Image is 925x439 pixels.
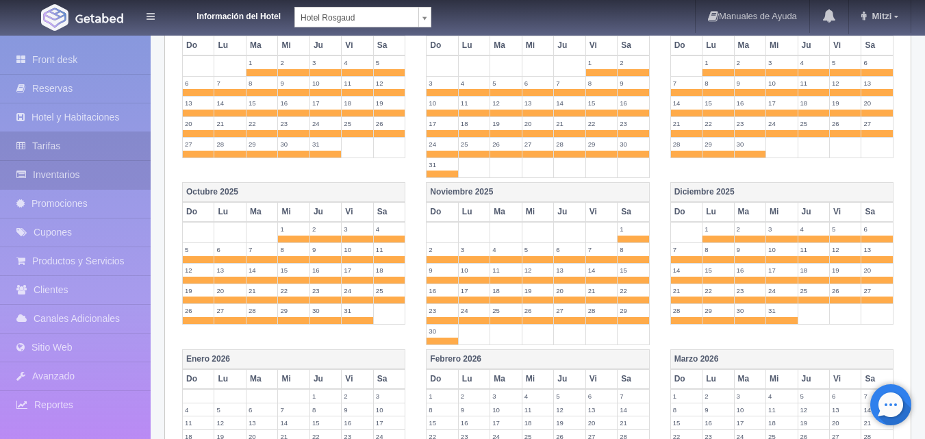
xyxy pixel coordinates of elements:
[183,138,214,151] label: 27
[735,117,765,130] label: 23
[183,117,214,130] label: 20
[554,97,585,110] label: 14
[246,304,277,317] label: 28
[214,304,245,317] label: 27
[183,36,214,55] th: Do
[861,117,893,130] label: 27
[766,284,797,297] label: 24
[310,264,341,277] label: 16
[554,77,585,90] label: 7
[374,77,405,90] label: 12
[427,284,457,297] label: 16
[246,138,277,151] label: 29
[735,77,765,90] label: 9
[310,223,341,236] label: 2
[830,77,861,90] label: 12
[278,36,309,55] th: Mi
[618,138,649,151] label: 30
[766,36,798,55] th: Mi
[798,403,829,416] label: 12
[427,77,457,90] label: 3
[459,243,490,256] label: 3
[522,304,553,317] label: 26
[427,138,457,151] label: 24
[427,36,458,55] th: Do
[735,403,765,416] label: 10
[618,390,649,403] label: 7
[735,264,765,277] label: 16
[861,416,893,429] label: 21
[374,243,405,256] label: 11
[671,264,702,277] label: 14
[342,56,372,69] label: 4
[342,77,372,90] label: 11
[459,304,490,317] label: 24
[766,223,797,236] label: 3
[671,117,702,130] label: 21
[214,97,245,110] label: 14
[171,7,281,23] dt: Información del Hotel
[735,390,765,403] label: 3
[618,243,649,256] label: 8
[671,390,702,403] label: 1
[671,77,702,90] label: 7
[702,97,733,110] label: 15
[374,284,405,297] label: 25
[735,97,765,110] label: 16
[554,117,585,130] label: 21
[618,304,649,317] label: 29
[301,8,413,28] span: Hotel Rosgaud
[278,117,309,130] label: 23
[310,138,341,151] label: 31
[766,403,797,416] label: 11
[554,390,585,403] label: 5
[278,284,309,297] label: 22
[861,36,894,55] th: Sa
[798,243,829,256] label: 11
[183,284,214,297] label: 19
[214,202,246,222] th: Lu
[798,416,829,429] label: 19
[459,77,490,90] label: 4
[522,117,553,130] label: 20
[702,416,733,429] label: 16
[246,284,277,297] label: 21
[310,416,341,429] label: 15
[183,77,214,90] label: 6
[766,97,797,110] label: 17
[671,284,702,297] label: 21
[586,403,617,416] label: 13
[373,36,405,55] th: Sa
[459,264,490,277] label: 10
[278,202,309,222] th: Mi
[830,223,861,236] label: 5
[342,202,373,222] th: Vi
[427,325,457,338] label: 30
[183,202,214,222] th: Do
[702,77,733,90] label: 8
[861,284,893,297] label: 27
[294,7,431,27] a: Hotel Rosgaud
[214,138,245,151] label: 28
[670,183,893,203] th: Diciembre 2025
[183,183,405,203] th: Octubre 2025
[618,223,649,236] label: 1
[861,97,893,110] label: 20
[278,416,309,429] label: 14
[278,77,309,90] label: 9
[671,138,702,151] label: 28
[702,390,733,403] label: 2
[183,403,214,416] label: 4
[618,117,649,130] label: 23
[246,243,277,256] label: 7
[374,117,405,130] label: 26
[861,243,893,256] label: 13
[830,264,861,277] label: 19
[830,117,861,130] label: 26
[861,77,893,90] label: 13
[278,56,309,69] label: 2
[671,304,702,317] label: 28
[490,77,521,90] label: 5
[246,56,277,69] label: 1
[427,117,457,130] label: 17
